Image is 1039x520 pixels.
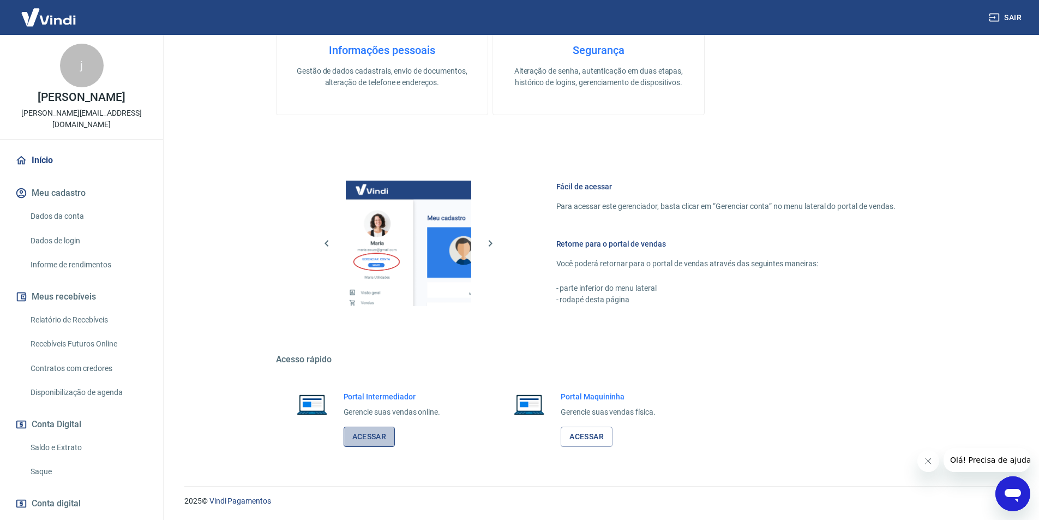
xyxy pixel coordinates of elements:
h4: Segurança [511,44,687,57]
iframe: Fechar mensagem [917,450,939,472]
button: Conta Digital [13,413,150,437]
a: Dados de login [26,230,150,252]
a: Acessar [344,427,395,447]
iframe: Botão para abrir a janela de mensagens [995,476,1030,511]
span: Olá! Precisa de ajuda? [7,8,92,16]
img: Imagem de um notebook aberto [506,391,552,417]
p: [PERSON_NAME][EMAIL_ADDRESS][DOMAIN_NAME] [9,107,154,130]
p: Você poderá retornar para o portal de vendas através das seguintes maneiras: [556,258,896,270]
h4: Informações pessoais [294,44,470,57]
img: Imagem de um notebook aberto [289,391,335,417]
p: [PERSON_NAME] [38,92,125,103]
button: Meus recebíveis [13,285,150,309]
button: Sair [987,8,1026,28]
h5: Acesso rápido [276,354,922,365]
p: - parte inferior do menu lateral [556,283,896,294]
a: Conta digital [13,492,150,516]
h6: Fácil de acessar [556,181,896,192]
a: Informe de rendimentos [26,254,150,276]
span: Conta digital [32,496,81,511]
a: Vindi Pagamentos [209,497,271,505]
a: Dados da conta [26,205,150,228]
a: Contratos com credores [26,357,150,380]
a: Início [13,148,150,172]
p: 2025 © [184,495,1013,507]
h6: Portal Intermediador [344,391,441,402]
img: Imagem da dashboard mostrando o botão de gerenciar conta na sidebar no lado esquerdo [346,181,471,306]
h6: Retorne para o portal de vendas [556,238,896,249]
h6: Portal Maquininha [561,391,656,402]
a: Saque [26,461,150,483]
p: Gerencie suas vendas física. [561,407,656,418]
img: Vindi [13,1,84,34]
a: Disponibilização de agenda [26,381,150,404]
p: Alteração de senha, autenticação em duas etapas, histórico de logins, gerenciamento de dispositivos. [511,65,687,88]
a: Recebíveis Futuros Online [26,333,150,355]
p: Gestão de dados cadastrais, envio de documentos, alteração de telefone e endereços. [294,65,470,88]
a: Acessar [561,427,612,447]
div: j [60,44,104,87]
button: Meu cadastro [13,181,150,205]
p: Para acessar este gerenciador, basta clicar em “Gerenciar conta” no menu lateral do portal de ven... [556,201,896,212]
p: - rodapé desta página [556,294,896,306]
iframe: Mensagem da empresa [944,448,1030,472]
a: Relatório de Recebíveis [26,309,150,331]
a: Saldo e Extrato [26,437,150,459]
p: Gerencie suas vendas online. [344,407,441,418]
